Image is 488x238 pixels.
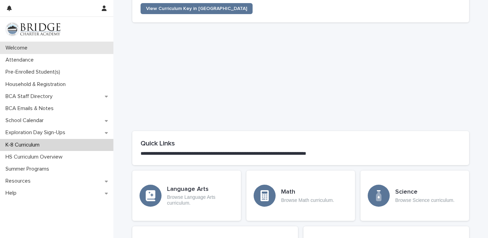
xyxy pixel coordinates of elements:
a: View Curriculum Key in [GEOGRAPHIC_DATA] [141,3,253,14]
p: BCA Emails & Notes [3,105,59,112]
h3: Math [281,188,334,196]
p: Welcome [3,45,33,51]
span: View Curriculum Key in [GEOGRAPHIC_DATA] [146,6,247,11]
p: Summer Programs [3,166,55,172]
p: Attendance [3,57,39,63]
p: Browse Language Arts curriculum. [167,194,234,206]
p: Browse Science curriculum. [395,197,455,203]
p: Help [3,190,22,196]
a: Language ArtsBrowse Language Arts curriculum. [132,171,241,221]
h2: Quick Links [141,139,461,148]
h3: Language Arts [167,186,234,193]
a: ScienceBrowse Science curriculum. [361,171,469,221]
p: Resources [3,178,36,184]
p: Exploration Day Sign-Ups [3,129,71,136]
p: BCA Staff Directory [3,93,58,100]
p: HS Curriculum Overview [3,154,68,160]
p: K-8 Curriculum [3,142,45,148]
h3: Science [395,188,455,196]
p: Pre-Enrolled Student(s) [3,69,66,75]
p: Browse Math curriculum. [281,197,334,203]
img: V1C1m3IdTEidaUdm9Hs0 [5,22,60,36]
p: School Calendar [3,117,49,124]
a: MathBrowse Math curriculum. [246,171,355,221]
p: Household & Registration [3,81,71,88]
